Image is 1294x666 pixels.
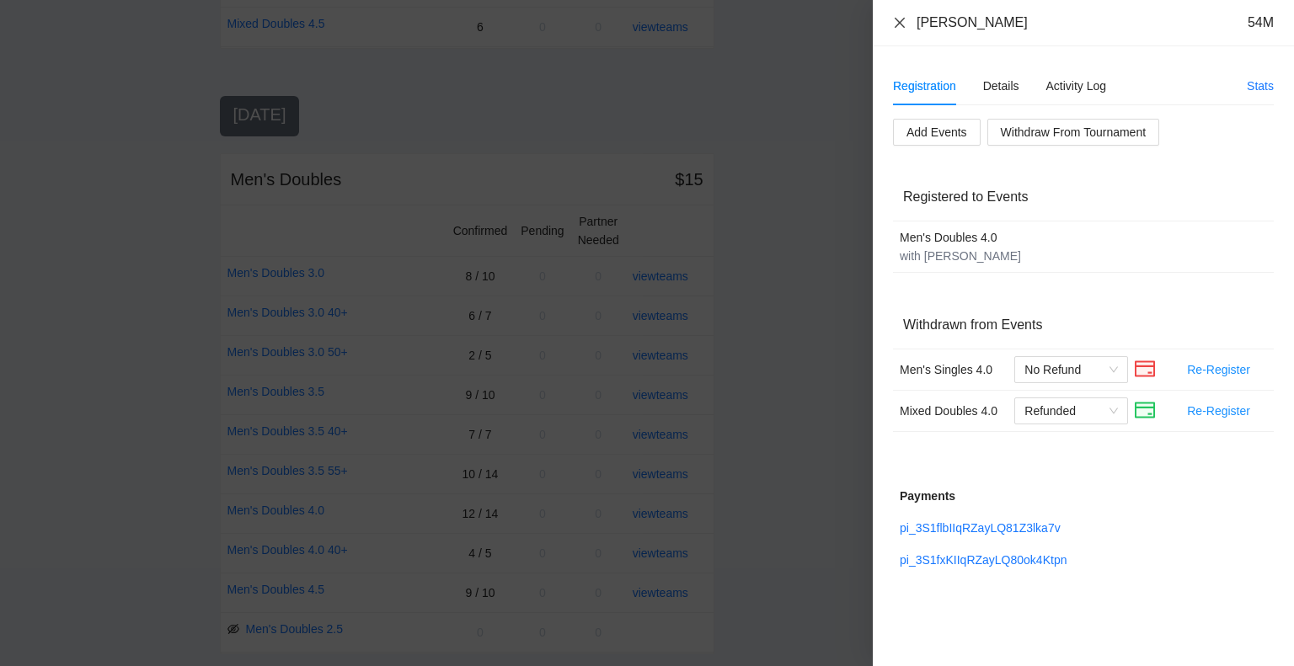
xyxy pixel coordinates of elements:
[900,521,1061,535] a: pi_3S1flbIIqRZayLQ81Z3lka7v
[900,553,1067,567] a: pi_3S1fxKIIqRZayLQ80ok4Ktpn
[1247,79,1274,93] a: Stats
[893,77,956,95] div: Registration
[1187,402,1250,420] span: Re-Register
[1024,398,1118,424] span: Refunded
[900,360,1001,379] div: Men's Singles 4.0
[893,16,906,29] span: close
[1024,357,1118,382] span: No Refund
[1135,359,1155,379] span: credit-card
[893,119,981,146] button: Add Events
[1187,360,1250,379] span: Re-Register
[917,13,1028,32] div: [PERSON_NAME]
[1174,356,1264,383] button: Re-Register
[900,247,1233,265] div: with [PERSON_NAME]
[1174,397,1264,424] button: Re-Register
[1001,123,1146,141] span: Withdraw From Tournament
[900,228,1233,247] div: Men's Doubles 4.0
[987,119,1159,146] button: Withdraw From Tournament
[1248,13,1274,32] div: 54M
[900,487,1267,505] div: Payments
[1135,400,1155,420] span: credit-card
[906,123,967,141] span: Add Events
[1046,77,1107,95] div: Activity Log
[900,402,1001,420] div: Mixed Doubles 4.0
[903,301,1264,349] div: Withdrawn from Events
[983,77,1019,95] div: Details
[903,173,1264,221] div: Registered to Events
[893,16,906,30] button: Close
